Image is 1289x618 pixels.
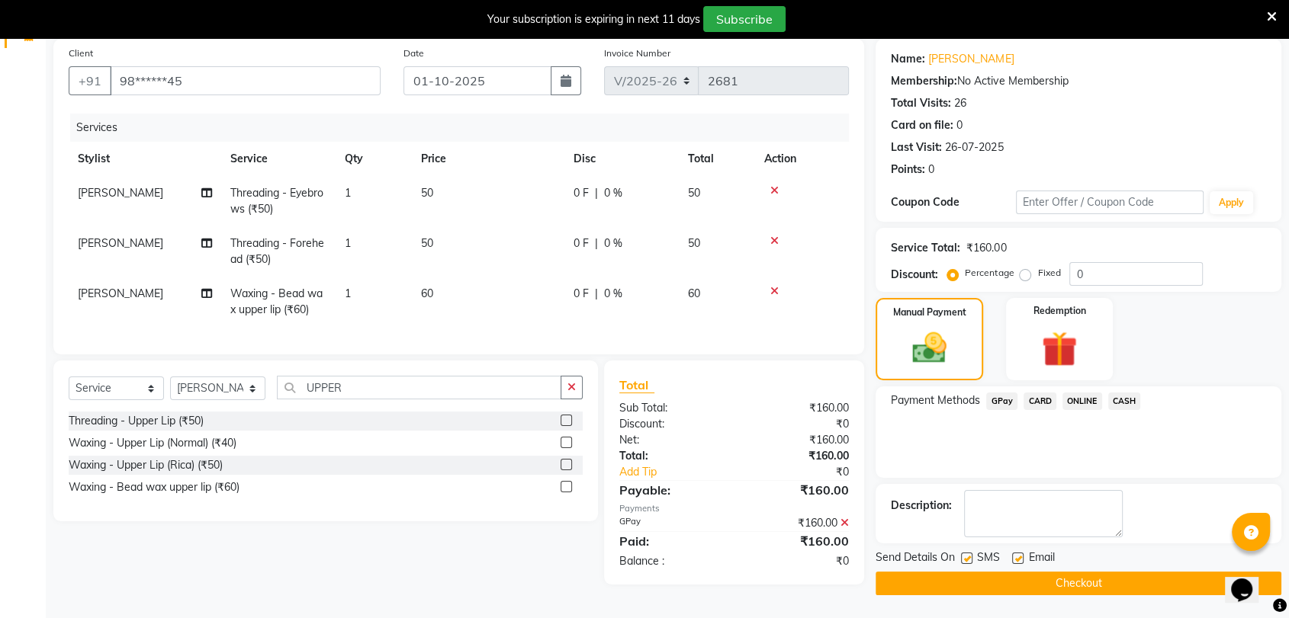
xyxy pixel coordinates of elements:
span: 0 % [604,185,622,201]
div: ₹160.00 [966,240,1006,256]
button: Checkout [876,572,1281,595]
div: Waxing - Bead wax upper lip (₹60) [69,479,239,495]
label: Client [69,46,93,60]
div: Payable: [608,481,735,499]
div: Sub Total: [608,400,735,416]
span: 1 [345,236,351,250]
label: Manual Payment [893,306,966,319]
span: ONLINE [1062,392,1102,410]
span: Threading - Forehead (₹50) [230,236,324,266]
span: 1 [345,186,351,200]
div: ₹160.00 [735,432,861,448]
span: | [595,286,598,302]
div: ₹160.00 [735,448,861,464]
img: _gift.svg [1030,327,1088,371]
div: Total: [608,448,735,464]
span: | [595,235,598,251]
label: Invoice Number [604,46,670,60]
span: 50 [688,186,700,200]
span: 0 F [574,235,589,251]
div: Last Visit: [891,139,942,155]
span: 1 [345,287,351,300]
div: ₹0 [755,464,860,480]
span: Email [1028,549,1054,568]
div: Service Total: [891,240,960,256]
span: 0 % [604,235,622,251]
input: Search by Name/Mobile/Email/Code [110,66,381,95]
iframe: chat widget [1225,557,1274,603]
span: | [595,185,598,201]
span: Total [619,377,654,393]
span: [PERSON_NAME] [78,186,163,200]
div: 0 [956,117,963,133]
div: ₹160.00 [735,532,861,550]
div: Card on file: [891,117,953,133]
div: Total Visits: [891,95,951,111]
div: Discount: [891,267,938,283]
div: Services [70,114,860,142]
span: 0 % [604,286,622,302]
div: Description: [891,498,952,514]
div: Membership: [891,73,957,89]
div: Payments [619,502,849,515]
label: Date [403,46,424,60]
th: Disc [564,142,679,176]
span: [PERSON_NAME] [78,236,163,250]
span: SMS [977,549,1000,568]
div: 0 [928,162,934,178]
div: 26 [954,95,966,111]
span: Threading - Eyebrows (₹50) [230,186,323,216]
label: Redemption [1033,304,1085,318]
div: ₹160.00 [735,400,861,416]
span: CARD [1024,392,1056,410]
button: Subscribe [703,6,786,32]
div: ₹0 [735,416,861,432]
div: Threading - Upper Lip (₹50) [69,413,204,429]
img: _cash.svg [902,328,956,367]
span: 50 [421,186,433,200]
div: Waxing - Upper Lip (Normal) (₹40) [69,435,236,451]
th: Action [755,142,849,176]
button: Apply [1210,191,1253,214]
label: Fixed [1037,266,1060,280]
th: Price [412,142,564,176]
a: Add Tip [608,464,755,480]
input: Enter Offer / Coupon Code [1016,191,1204,214]
div: Your subscription is expiring in next 11 days [487,11,700,27]
div: Balance : [608,553,735,569]
div: ₹0 [735,553,861,569]
div: Paid: [608,532,735,550]
a: [PERSON_NAME] [928,51,1014,67]
span: 0 F [574,286,589,302]
th: Service [221,142,336,176]
div: ₹160.00 [735,515,861,531]
div: Name: [891,51,925,67]
span: Payment Methods [891,392,980,408]
span: 60 [421,287,433,300]
span: 0 F [574,185,589,201]
div: Coupon Code [891,194,1016,210]
div: Waxing - Upper Lip (Rica) (₹50) [69,457,223,473]
th: Total [679,142,755,176]
div: Discount: [608,416,735,432]
span: GPay [986,392,1017,410]
div: GPay [608,515,735,531]
span: CASH [1108,392,1141,410]
span: Send Details On [876,549,955,568]
span: Waxing - Bead wax upper lip (₹60) [230,287,323,316]
div: Points: [891,162,925,178]
span: 50 [688,236,700,250]
span: 50 [421,236,433,250]
span: 60 [688,287,700,300]
div: Net: [608,432,735,448]
button: +91 [69,66,111,95]
div: No Active Membership [891,73,1266,89]
th: Qty [336,142,412,176]
span: [PERSON_NAME] [78,287,163,300]
input: Search or Scan [277,376,561,399]
div: 26-07-2025 [945,139,1003,155]
th: Stylist [69,142,221,176]
div: ₹160.00 [735,481,861,499]
label: Percentage [965,266,1014,280]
